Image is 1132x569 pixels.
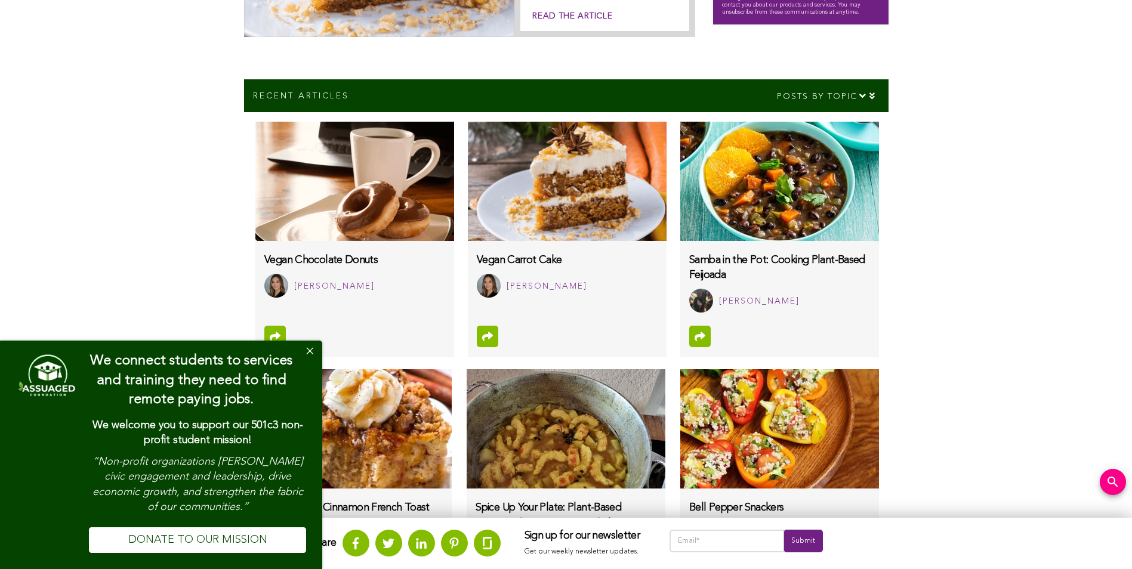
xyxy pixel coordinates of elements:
h3: Vegan Chocolate Donuts [264,253,445,268]
em: “Non-profit organizations [PERSON_NAME] civic engagement and leadership, drive economic growth, a... [92,456,303,512]
div: [PERSON_NAME] [719,294,800,309]
a: Bell Pepper Snackers Rachel Thomas [PERSON_NAME] [680,488,878,554]
input: Email* [670,530,785,552]
h3: Samba in the Pot: Cooking Plant-Based Feijoada [689,253,869,283]
strong: Share [310,537,337,548]
img: Jasmine Oregel [477,274,501,298]
h3: Bell Pepper Snackers [689,500,869,515]
img: baked-apple-cinnamon-French-toast [254,369,452,488]
input: Submit [784,530,822,552]
a: Vegan Carrot Cake Jasmine Oregel [PERSON_NAME] [468,241,666,307]
iframe: Chat Widget [1072,512,1132,569]
img: samba-in-the-pot-cooking-plant-based-feijoada [680,122,878,241]
h3: Sign up for our newsletter [525,530,646,543]
img: Vegan-Chocolate-Donuts [255,122,454,241]
p: Recent Articles [253,90,349,101]
div: Posts by topic [767,79,889,112]
div: [PERSON_NAME] [294,279,375,294]
img: Alexis Fedrick [689,289,713,313]
img: vegan-carrot-cake [468,122,666,241]
a: Read the article [532,10,612,23]
strong: We welcome you to support our 501c3 non-profit student mission! [92,420,303,446]
a: DONATE TO OUR MISSION [89,527,306,553]
h4: We connect students to services and training they need to find remote paying jobs. [89,351,294,410]
h3: Baked Apple Cinnamon French Toast [263,500,443,515]
img: Jasmine Oregel [264,274,288,298]
a: Vegan Chocolate Donuts Jasmine Oregel [PERSON_NAME] [255,241,454,307]
h3: Vegan Carrot Cake [477,253,657,268]
h3: Spice Up Your Plate: Plant-Based Jamaican [PERSON_NAME] Shrimp [476,500,656,530]
p: Get our weekly newsletter updates. [525,545,646,558]
button: Close [298,341,322,364]
img: glassdoor.svg [483,537,492,549]
div: [PERSON_NAME] [507,279,587,294]
a: Spice Up Your Plate: Plant-Based Jamaican [PERSON_NAME] Shrimp Alexis Fedrick [PERSON_NAME] [467,488,665,569]
img: dialog featured image [16,351,76,399]
a: Samba in the Pot: Cooking Plant-Based Feijoada Alexis Fedrick [PERSON_NAME] [680,241,878,321]
a: Baked Apple Cinnamon French Toast Jasmine Oregel [PERSON_NAME] [254,488,452,554]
